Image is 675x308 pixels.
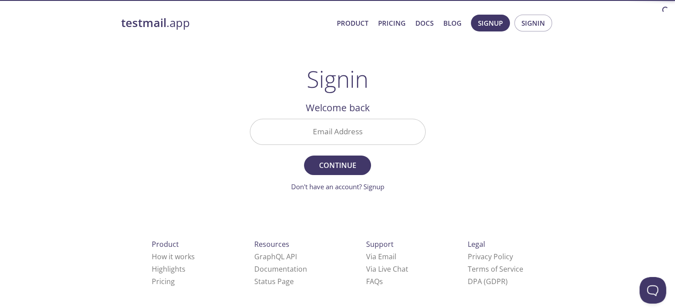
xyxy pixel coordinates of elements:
[254,277,294,286] a: Status Page
[121,15,166,31] strong: testmail
[443,17,462,29] a: Blog
[152,239,179,249] span: Product
[514,15,552,31] button: Signin
[639,277,666,304] iframe: Help Scout Beacon - Open
[379,277,383,286] span: s
[378,17,406,29] a: Pricing
[254,264,307,274] a: Documentation
[521,17,545,29] span: Signin
[152,252,195,261] a: How it works
[152,277,175,286] a: Pricing
[468,239,485,249] span: Legal
[478,17,503,29] span: Signup
[366,277,383,286] a: FAQ
[254,252,297,261] a: GraphQL API
[468,264,523,274] a: Terms of Service
[304,156,371,175] button: Continue
[366,239,394,249] span: Support
[366,252,396,261] a: Via Email
[366,264,408,274] a: Via Live Chat
[337,17,368,29] a: Product
[468,277,508,286] a: DPA (GDPR)
[250,100,426,115] h2: Welcome back
[291,182,384,191] a: Don't have an account? Signup
[307,66,368,92] h1: Signin
[415,17,434,29] a: Docs
[254,239,289,249] span: Resources
[121,16,330,31] a: testmail.app
[471,15,510,31] button: Signup
[468,252,513,261] a: Privacy Policy
[314,159,361,172] span: Continue
[152,264,186,274] a: Highlights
